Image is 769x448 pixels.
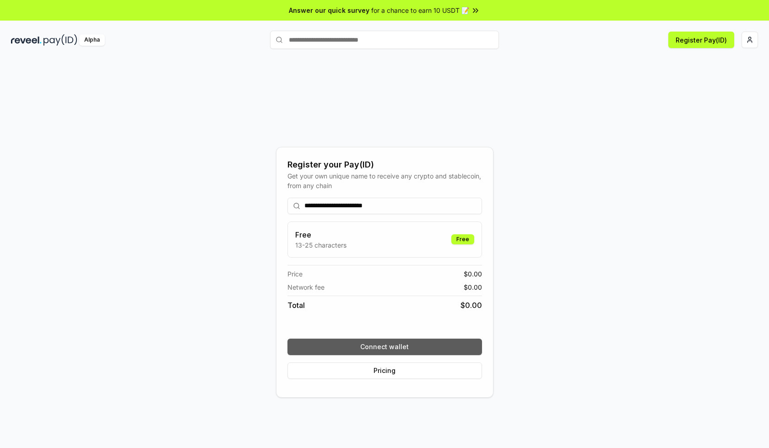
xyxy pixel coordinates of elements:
span: Price [287,269,303,279]
p: 13-25 characters [295,240,347,250]
span: $ 0.00 [460,300,482,311]
img: reveel_dark [11,34,42,46]
button: Register Pay(ID) [668,32,734,48]
div: Register your Pay(ID) [287,158,482,171]
span: for a chance to earn 10 USDT 📝 [371,5,469,15]
div: Free [451,234,474,244]
button: Connect wallet [287,339,482,355]
span: Answer our quick survey [289,5,369,15]
img: pay_id [43,34,77,46]
span: Network fee [287,282,325,292]
span: Total [287,300,305,311]
span: $ 0.00 [464,282,482,292]
h3: Free [295,229,347,240]
button: Pricing [287,362,482,379]
div: Alpha [79,34,105,46]
div: Get your own unique name to receive any crypto and stablecoin, from any chain [287,171,482,190]
span: $ 0.00 [464,269,482,279]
